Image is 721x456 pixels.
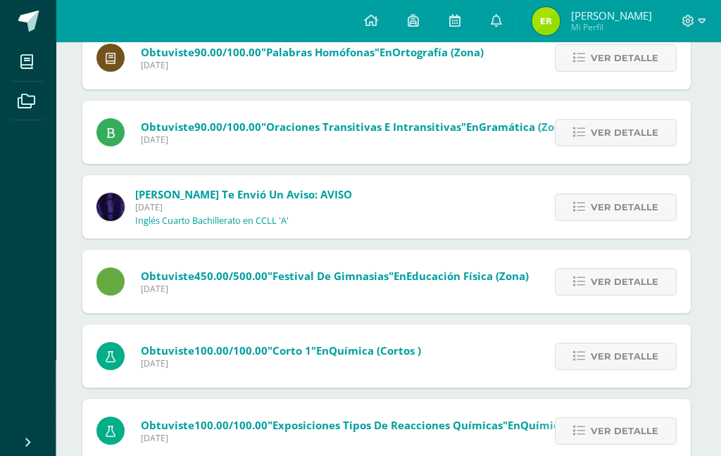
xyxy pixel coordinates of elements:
[142,432,602,444] span: [DATE]
[136,201,353,213] span: [DATE]
[142,120,572,134] span: Obtuviste en
[262,120,467,134] span: "Oraciones transitivas e intransitivas"
[142,357,422,369] span: [DATE]
[142,343,422,357] span: Obtuviste en
[195,269,268,283] span: 450.00/500.00
[591,269,659,295] span: Ver detalle
[268,343,317,357] span: "Corto 1"
[521,418,602,432] span: Química (Zona)
[142,269,529,283] span: Obtuviste en
[195,343,268,357] span: 100.00/100.00
[393,45,484,59] span: Ortografía (Zona)
[97,193,125,221] img: 31877134f281bf6192abd3481bfb2fdd.png
[479,120,572,134] span: Gramática (Zona)
[136,187,353,201] span: [PERSON_NAME] te envió un aviso: AVISO
[591,120,659,146] span: Ver detalle
[195,45,262,59] span: 90.00/100.00
[195,418,268,432] span: 100.00/100.00
[142,45,484,59] span: Obtuviste en
[571,8,652,23] span: [PERSON_NAME]
[591,343,659,369] span: Ver detalle
[407,269,529,283] span: Educación física (zona)
[142,59,484,71] span: [DATE]
[195,120,262,134] span: 90.00/100.00
[591,194,659,220] span: Ver detalle
[591,45,659,71] span: Ver detalle
[142,418,602,432] span: Obtuviste en
[142,134,572,146] span: [DATE]
[142,283,529,295] span: [DATE]
[571,21,652,33] span: Mi Perfil
[268,269,394,283] span: "Festival de Gimnasias"
[532,7,560,35] img: 268105161a2cb096708b0ea72b962ca8.png
[262,45,380,59] span: "Palabras homófonas"
[591,418,659,444] span: Ver detalle
[330,343,422,357] span: Química (Cortos )
[136,215,289,227] p: Inglés Cuarto Bachillerato en CCLL 'A'
[268,418,508,432] span: "Exposiciones tipos de reacciones químicas"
